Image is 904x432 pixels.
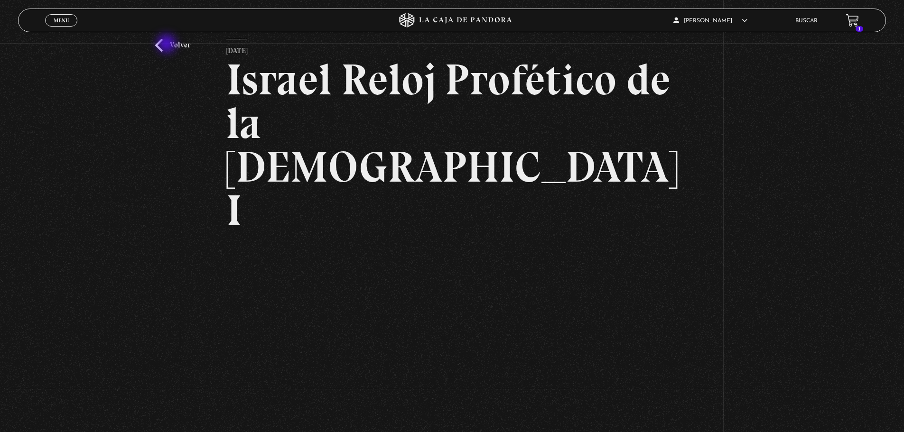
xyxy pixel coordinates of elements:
h2: Israel Reloj Profético de la [DEMOGRAPHIC_DATA] I [226,58,678,232]
span: [PERSON_NAME] [673,18,747,24]
p: [DATE] [226,39,247,58]
span: Menu [54,18,69,23]
a: 1 [846,14,859,27]
a: Buscar [795,18,818,24]
span: 1 [856,26,863,32]
span: Cerrar [50,26,73,32]
a: Volver [155,39,190,52]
